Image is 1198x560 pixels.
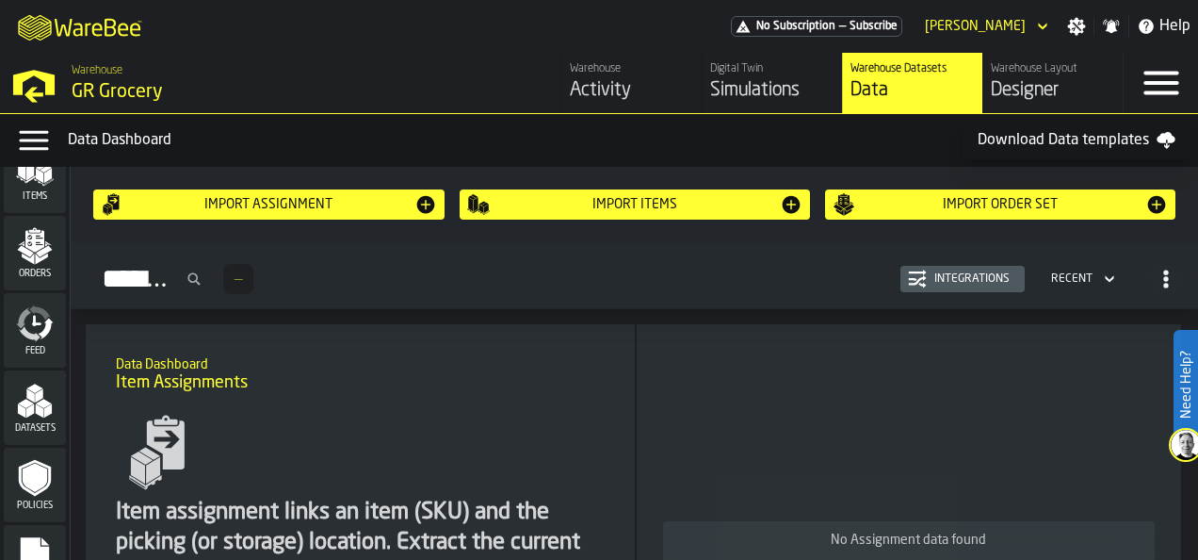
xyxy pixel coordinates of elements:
li: menu Orders [4,216,66,291]
div: GR Grocery [72,79,411,106]
a: link-to-/wh/i/e451d98b-95f6-4604-91ff-c80219f9c36d/designer [982,53,1123,113]
span: — [839,20,846,33]
span: Item Assignments [116,372,248,393]
div: No Assignment data found [674,533,1143,548]
label: button-toggle-Settings [1060,17,1093,36]
span: Orders [4,269,66,279]
div: Warehouse Layout [991,62,1115,75]
div: Digital Twin [710,62,834,75]
li: menu Datasets [4,371,66,446]
h2: Sub Title [116,354,604,372]
button: button-Import assignment [93,189,444,220]
h2: button-Assignments [71,242,1198,309]
span: Help [1159,15,1190,38]
button: button-Integrations [900,266,1025,292]
div: DropdownMenuValue-4 [1044,268,1119,290]
button: button-Import Order Set [825,189,1175,220]
div: Menu Subscription [731,16,902,37]
div: Import Order Set [855,197,1145,212]
div: Import assignment [123,197,413,212]
span: Datasets [4,423,66,434]
label: button-toggle-Help [1129,15,1198,38]
li: menu Policies [4,448,66,523]
button: button-Import Items [460,189,810,220]
div: Import Items [490,197,780,212]
div: title-Item Assignments [101,339,619,407]
span: Subscribe [850,20,898,33]
div: Warehouse [570,62,694,75]
label: button-toggle-Data Menu [8,122,60,159]
span: Warehouse [72,64,122,77]
li: menu Feed [4,293,66,369]
div: Integrations [927,272,1017,286]
a: link-to-/wh/i/e451d98b-95f6-4604-91ff-c80219f9c36d/simulations [702,53,842,113]
a: link-to-/wh/i/e451d98b-95f6-4604-91ff-c80219f9c36d/data [842,53,982,113]
label: button-toggle-Menu [1124,53,1198,113]
label: button-toggle-Notifications [1094,17,1128,36]
label: Need Help? [1175,332,1196,437]
div: ButtonLoadMore-Load More-Prev-First-Last [216,264,261,294]
div: Activity [570,77,694,104]
a: link-to-/wh/i/e451d98b-95f6-4604-91ff-c80219f9c36d/pricing/ [731,16,902,37]
div: DropdownMenuValue-Jessica Derkacz [925,19,1026,34]
span: Policies [4,501,66,511]
span: No Subscription [756,20,835,33]
span: Items [4,191,66,202]
a: link-to-/wh/i/e451d98b-95f6-4604-91ff-c80219f9c36d/feed/ [561,53,702,113]
span: — [235,272,242,286]
div: DropdownMenuValue-4 [1051,272,1093,286]
a: Download Data templates [963,122,1190,159]
div: Warehouse Datasets [850,62,975,75]
div: Data [850,77,975,104]
div: Designer [991,77,1115,104]
span: Feed [4,346,66,356]
div: Data Dashboard [68,129,963,152]
div: DropdownMenuValue-Jessica Derkacz [917,15,1052,38]
div: Simulations [710,77,834,104]
li: menu Items [4,139,66,214]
